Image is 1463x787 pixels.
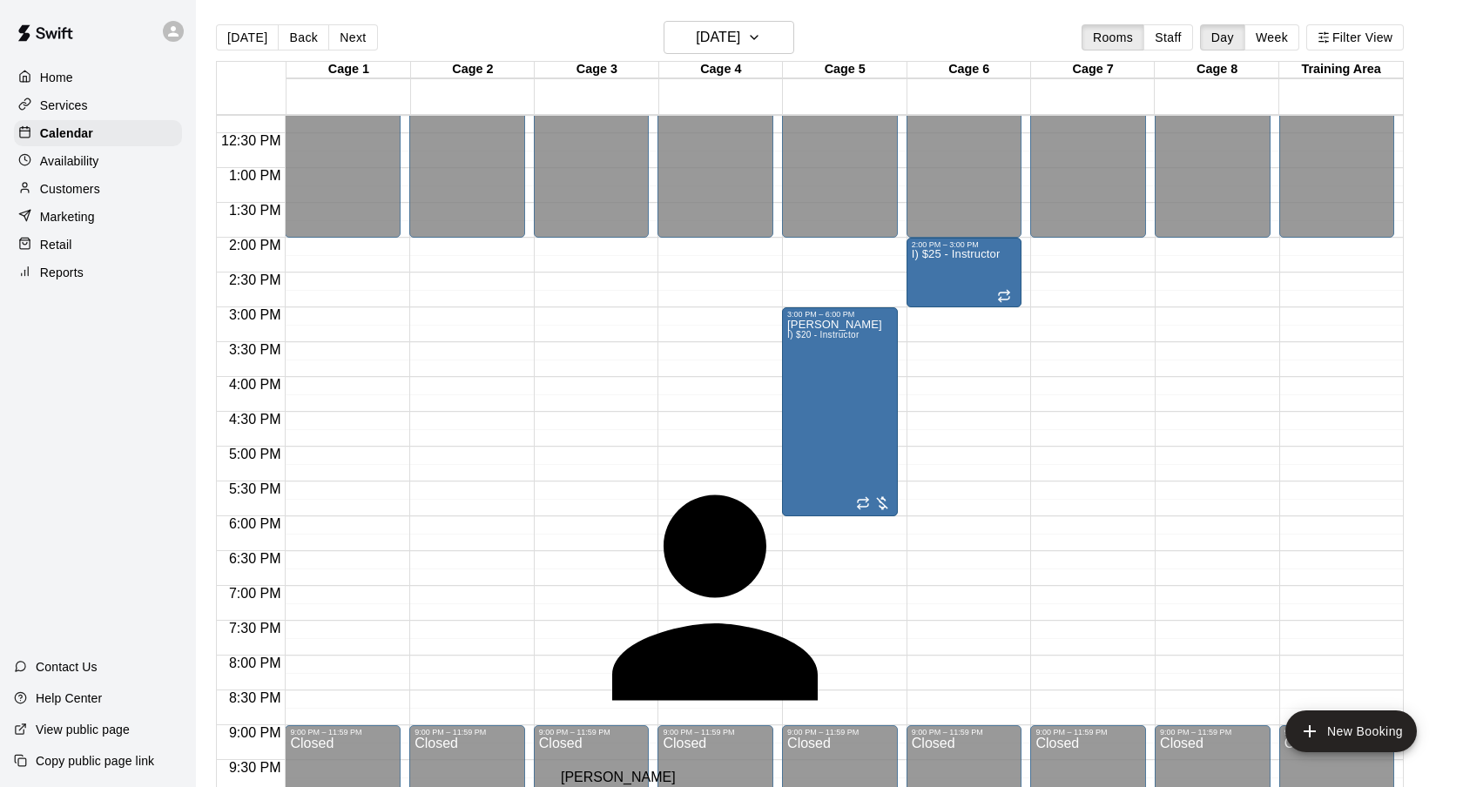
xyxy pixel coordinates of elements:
[1155,62,1278,78] div: Cage 8
[561,444,972,756] div: Celeste Staana
[225,621,286,636] span: 7:30 PM
[907,62,1031,78] div: Cage 6
[36,689,102,707] p: Help Center
[225,725,286,740] span: 9:00 PM
[225,307,286,322] span: 3:00 PM
[225,342,286,357] span: 3:30 PM
[225,238,286,252] span: 2:00 PM
[40,69,73,86] p: Home
[225,760,286,775] span: 9:30 PM
[787,310,893,319] div: 3:00 PM – 6:00 PM
[225,447,286,461] span: 5:00 PM
[1035,728,1141,737] div: 9:00 PM – 11:59 PM
[225,551,286,566] span: 6:30 PM
[216,24,279,50] button: [DATE]
[225,516,286,531] span: 6:00 PM
[907,238,1022,307] div: 2:00 PM – 3:00 PM: I) $25 - Instructor
[1279,62,1403,78] div: Training Area
[787,330,859,340] span: I) $20 - Instructor
[225,481,286,496] span: 5:30 PM
[1285,710,1417,752] button: add
[287,62,410,78] div: Cage 1
[1244,24,1299,50] button: Week
[1143,24,1193,50] button: Staff
[783,62,907,78] div: Cage 5
[782,307,898,516] div: 3:00 PM – 6:00 PM: I) $20 - Instructor
[40,264,84,281] p: Reports
[36,721,130,738] p: View public page
[411,62,535,78] div: Cage 2
[225,656,286,670] span: 8:00 PM
[328,24,377,50] button: Next
[225,203,286,218] span: 1:30 PM
[225,412,286,427] span: 4:30 PM
[1031,62,1155,78] div: Cage 7
[36,658,98,676] p: Contact Us
[1160,728,1265,737] div: 9:00 PM – 11:59 PM
[659,62,783,78] div: Cage 4
[696,25,740,50] h6: [DATE]
[40,152,99,170] p: Availability
[40,97,88,114] p: Services
[40,124,93,142] p: Calendar
[1082,24,1144,50] button: Rooms
[997,289,1011,303] span: Recurring event
[225,586,286,601] span: 7:00 PM
[40,208,95,225] p: Marketing
[225,377,286,392] span: 4:00 PM
[912,240,1017,249] div: 2:00 PM – 3:00 PM
[217,133,285,148] span: 12:30 PM
[561,770,972,785] p: [PERSON_NAME]
[415,728,520,737] div: 9:00 PM – 11:59 PM
[225,168,286,183] span: 1:00 PM
[225,272,286,287] span: 2:30 PM
[290,728,395,737] div: 9:00 PM – 11:59 PM
[36,752,154,770] p: Copy public page link
[1200,24,1245,50] button: Day
[278,24,329,50] button: Back
[535,62,658,78] div: Cage 3
[1306,24,1404,50] button: Filter View
[225,690,286,705] span: 8:30 PM
[40,236,72,253] p: Retail
[40,180,100,198] p: Customers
